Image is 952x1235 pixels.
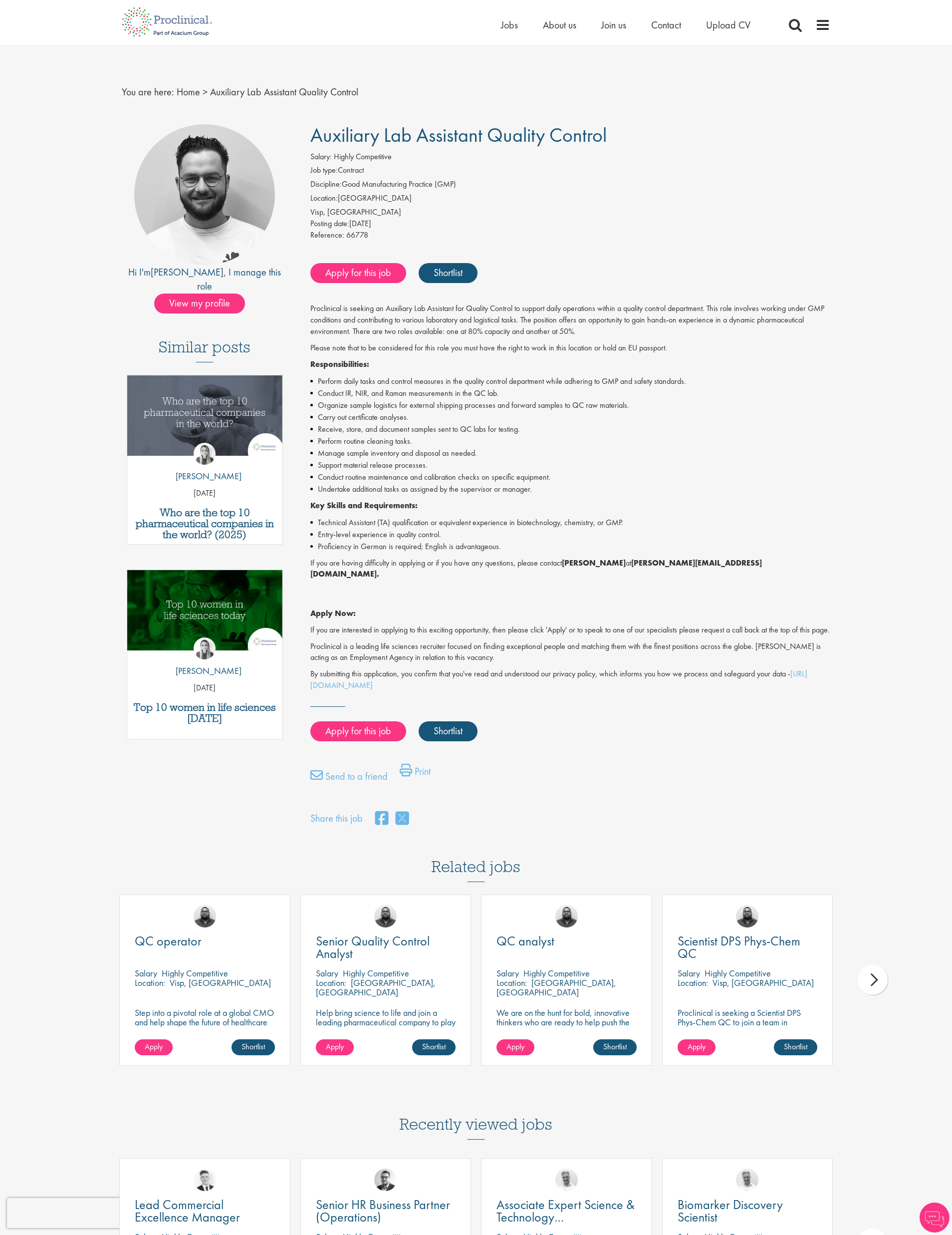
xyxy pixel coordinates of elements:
img: Hannah Burke [194,637,216,659]
a: Apply for this job [310,263,406,283]
span: Salary [316,967,338,979]
strong: [PERSON_NAME] [562,558,626,568]
a: Shortlist [232,1039,275,1055]
span: You are here: [122,85,174,98]
span: Scientist DPS Phys-Chem QC [678,932,800,962]
span: Location: [135,977,165,988]
p: Please note that to be considered for this role you must have the right to work in this location ... [310,342,831,354]
span: Upload CV [706,18,750,31]
p: [GEOGRAPHIC_DATA], [GEOGRAPHIC_DATA] [496,977,616,998]
span: Location: [316,977,346,988]
img: Joshua Bye [555,1169,578,1191]
span: Posting date: [310,218,349,229]
li: Carry out certificate analyses. [310,411,831,423]
a: Ashley Bennett [194,905,216,927]
span: About us [543,18,576,31]
a: Lead Commercial Excellence Manager [135,1199,275,1224]
a: Hannah Burke [PERSON_NAME] [168,443,241,488]
span: Location: [496,977,527,988]
a: Top 10 women in life sciences [DATE] [132,702,277,724]
label: Salary: [310,151,332,163]
a: Shortlist [419,263,477,283]
p: [DATE] [127,682,282,694]
label: Share this job [310,811,363,826]
strong: [PERSON_NAME][EMAIL_ADDRESS][DOMAIN_NAME]. [310,558,762,580]
div: Visp, [GEOGRAPHIC_DATA] [310,207,831,218]
span: Salary [678,967,700,979]
span: Senior Quality Control Analyst [316,932,430,962]
iframe: reCAPTCHA [7,1198,135,1228]
p: Highly Competitive [523,967,590,979]
a: Apply [135,1039,173,1055]
a: Senior Quality Control Analyst [316,935,456,960]
a: Ashley Bennett [736,905,758,927]
span: Lead Commercial Excellence Manager [135,1196,240,1226]
p: Help bring science to life and join a leading pharmaceutical company to play a key role in delive... [316,1008,456,1055]
a: Jobs [501,18,518,31]
a: [PERSON_NAME] [151,266,224,279]
p: We are on the hunt for bold, innovative thinkers who are ready to help push the boundaries of sci... [496,1008,637,1046]
p: [PERSON_NAME] [168,470,241,483]
p: Highly Competitive [162,967,228,979]
a: Hannah Burke [PERSON_NAME] [168,637,241,682]
span: Senior HR Business Partner (Operations) [316,1196,450,1226]
a: Biomarker Discovery Scientist [678,1199,818,1224]
a: Apply for this job [310,721,406,741]
label: Job type: [310,165,338,176]
li: Good Manufacturing Practice (GMP) [310,179,831,193]
a: Apply [316,1039,354,1055]
li: Contract [310,165,831,179]
a: Who are the top 10 pharmaceutical companies in the world? (2025) [132,507,277,540]
span: Apply [506,1041,524,1052]
a: Senior HR Business Partner (Operations) [316,1199,456,1224]
li: Technical Assistant (TA) qualification or equivalent experience in biotechnology, chemistry, or GMP. [310,517,831,529]
a: Apply [678,1039,715,1055]
p: Highly Competitive [343,967,409,979]
span: Contact [651,18,681,31]
a: [URL][DOMAIN_NAME] [310,668,807,690]
a: Shortlist [412,1039,456,1055]
span: Auxiliary Lab Assistant Quality Control [210,85,358,98]
a: share on twitter [396,808,409,830]
a: View my profile [154,296,255,309]
strong: Key Skills and Requirements: [310,500,418,511]
span: QC analyst [496,932,554,949]
li: Conduct routine maintenance and calibration checks on specific equipment. [310,471,831,483]
div: [DATE] [310,218,831,230]
a: Shortlist [774,1039,817,1055]
li: [GEOGRAPHIC_DATA] [310,193,831,207]
span: Apply [145,1041,163,1052]
a: Print [400,764,431,784]
div: next [858,965,888,995]
span: Highly Competitive [334,151,392,162]
li: Perform daily tasks and control measures in the quality control department while adhering to GMP ... [310,375,831,387]
a: Join us [601,18,626,31]
img: Ashley Bennett [555,905,578,927]
a: Nicolas Daniel [194,1169,216,1191]
p: If you are interested in applying to this exciting opportunity, then please click 'Apply' or to s... [310,624,831,636]
a: Apply [496,1039,534,1055]
li: Support material release processes. [310,459,831,471]
img: imeage of recruiter Emile De Beer [134,124,275,265]
p: Proclinical is a leading life sciences recruiter focused on finding exceptional people and matchi... [310,641,831,664]
a: QC analyst [496,935,637,947]
a: Shortlist [593,1039,637,1055]
a: Send to a friend [310,769,388,789]
h3: Similar posts [159,338,250,362]
img: Ashley Bennett [374,905,397,927]
h3: Recently viewed jobs [400,1091,552,1140]
p: By submitting this application, you confirm that you've read and understood our privacy policy, w... [310,668,831,691]
span: Location: [678,977,708,988]
img: Hannah Burke [194,443,216,465]
li: Manage sample inventory and disposal as needed. [310,447,831,459]
div: Job description [310,303,831,691]
p: Highly Competitive [705,967,771,979]
img: Top 10 women in life sciences today [127,570,282,650]
span: Apply [326,1041,344,1052]
span: Biomarker Discovery Scientist [678,1196,783,1226]
a: Niklas Kaminski [374,1169,397,1191]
